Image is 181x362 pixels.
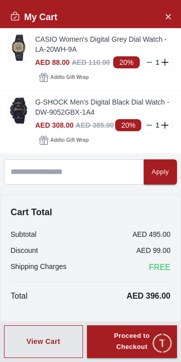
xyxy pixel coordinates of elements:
span: AED 110.00 [71,58,110,66]
a: G-SHOCK Men's Digital Black Dial Watch - DW-9052GBX-1A4 [35,97,173,117]
p: AED 99.00 [136,245,170,255]
p: AED 495.00 [133,229,171,239]
p: 1 [153,120,161,130]
img: ... [9,98,29,124]
span: 20% [113,56,139,68]
button: Apply [144,159,177,185]
span: Add to Gift Wrap [50,135,88,145]
div: Track your Shipment [85,278,176,296]
button: View Cart [4,325,83,358]
a: CASIO Women's Digital Grey Dial Watch - LA-20WH-9A [35,34,173,54]
p: Shipping Charges [11,261,66,274]
p: Subtotal [11,229,36,239]
img: Profile picture of Zoe [28,7,45,24]
p: Total [11,290,28,302]
div: New Enquiry [65,209,126,227]
div: Chat Widget [151,332,173,354]
span: Exchanges [28,235,69,247]
span: AED 88.00 [35,58,69,66]
p: AED 396.00 [127,290,170,302]
div: Apply [152,166,169,178]
span: Services [138,212,169,224]
span: Nearest Store Locator [87,235,169,247]
span: Add to Gift Wrap [50,72,88,82]
button: Close Account [160,8,176,24]
div: Exchanges [22,232,75,250]
span: Request a callback [99,258,169,270]
button: Addto Gift Wrap [35,133,93,147]
p: 1 [153,57,161,67]
span: New Enquiry [72,212,120,224]
em: Minimize [156,5,176,25]
em: Back [5,5,25,25]
div: Request a callback [92,255,176,273]
div: Nearest Store Locator [80,232,176,250]
div: Proceed to Checkout [105,330,159,353]
span: AED 385.00 [75,121,114,129]
div: View Cart [27,336,60,346]
span: AED 308.00 [35,121,73,129]
span: 07:05 PM [132,191,157,197]
div: [PERSON_NAME] [51,11,128,20]
button: Proceed to Checkout [87,325,177,358]
h4: Cart Total [11,205,170,219]
span: 20% [115,119,141,131]
span: Track your Shipment [92,281,169,293]
span: Hello! I'm your Time House Watches Support Assistant. How can I assist you [DATE]? [15,161,151,195]
div: [PERSON_NAME] [8,142,181,153]
h2: My Cart [10,10,57,24]
button: Addto Gift Wrap [35,70,93,84]
p: Discount [11,245,38,255]
div: Services [131,209,176,227]
img: ... [9,35,29,61]
span: FREE [149,261,170,274]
